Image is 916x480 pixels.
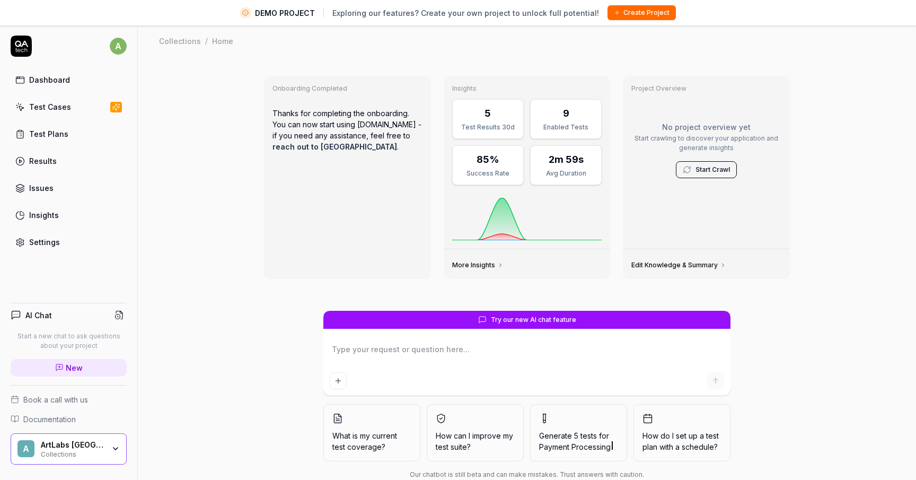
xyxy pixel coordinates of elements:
[11,205,127,225] a: Insights
[427,404,524,461] button: How can I improve my test suite?
[272,84,422,93] h3: Onboarding Completed
[537,169,595,178] div: Avg Duration
[477,152,499,167] div: 85%
[11,151,127,171] a: Results
[539,442,611,451] span: Payment Processing
[633,404,730,461] button: How do I set up a test plan with a schedule?
[436,430,515,452] span: How can I improve my test suite?
[29,74,70,85] div: Dashboard
[330,372,347,389] button: Add attachment
[459,123,517,132] div: Test Results 30d
[255,7,315,19] span: DEMO PROJECT
[642,430,721,452] span: How do I set up a test plan with a schedule?
[539,430,618,452] span: Generate 5 tests for
[11,331,127,351] p: Start a new chat to ask questions about your project
[272,99,422,161] p: Thanks for completing the onboarding. You can now start using [DOMAIN_NAME] - if you need any ass...
[631,134,781,153] p: Start crawling to discover your application and generate insights
[159,36,201,46] div: Collections
[29,210,59,221] div: Insights
[491,315,576,325] span: Try our new AI chat feature
[11,124,127,144] a: Test Plans
[110,36,127,57] button: a
[695,165,730,174] a: Start Crawl
[212,36,233,46] div: Home
[631,121,781,133] p: No project overview yet
[549,152,584,167] div: 2m 59s
[530,404,627,461] button: Generate 5 tests forPayment Processing
[66,362,83,373] span: New
[323,470,730,479] div: Our chatbot is still beta and can make mistakes. Trust answers with caution.
[41,440,104,450] div: ArtLabs Europe
[29,237,60,248] div: Settings
[452,84,602,93] h3: Insights
[25,310,52,321] h4: AI Chat
[485,106,491,120] div: 5
[29,155,57,167] div: Results
[11,359,127,377] a: New
[607,5,676,20] button: Create Project
[11,178,127,198] a: Issues
[11,69,127,90] a: Dashboard
[29,182,54,194] div: Issues
[11,394,127,405] a: Book a call with us
[452,261,504,269] a: More Insights
[11,433,127,465] button: AArtLabs [GEOGRAPHIC_DATA]Collections
[23,394,88,405] span: Book a call with us
[459,169,517,178] div: Success Rate
[29,101,71,112] div: Test Cases
[563,106,569,120] div: 9
[332,430,411,452] span: What is my current test coverage?
[23,414,76,425] span: Documentation
[272,142,397,151] a: reach out to [GEOGRAPHIC_DATA]
[205,36,208,46] div: /
[631,84,781,93] h3: Project Overview
[17,440,34,457] span: A
[11,414,127,425] a: Documentation
[41,449,104,458] div: Collections
[332,7,599,19] span: Exploring our features? Create your own project to unlock full potential!
[323,404,420,461] button: What is my current test coverage?
[537,123,595,132] div: Enabled Tests
[631,261,726,269] a: Edit Knowledge & Summary
[11,232,127,252] a: Settings
[11,97,127,117] a: Test Cases
[29,128,68,139] div: Test Plans
[110,38,127,55] span: a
